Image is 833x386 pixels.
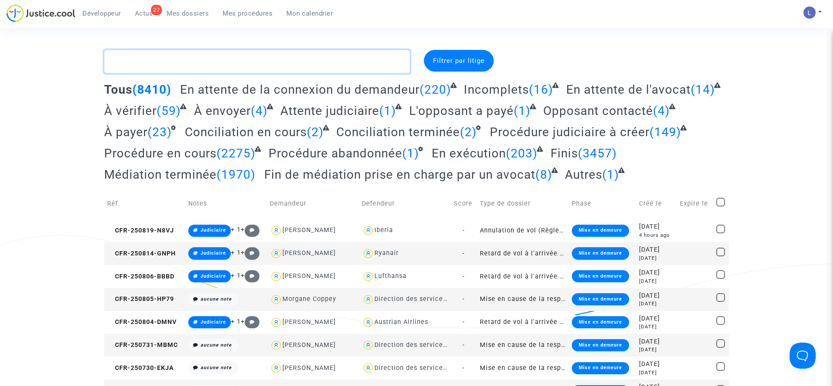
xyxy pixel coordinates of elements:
[462,318,465,326] span: -
[374,318,428,326] div: Austrian Airlines
[359,188,451,219] td: Defendeur
[231,226,241,233] span: + 1
[572,339,629,351] div: Mise en demeure
[194,104,251,118] span: À envoyer
[572,225,629,237] div: Mise en demeure
[572,316,629,328] div: Mise en demeure
[402,146,419,160] span: (1)
[572,270,629,282] div: Mise en demeure
[151,5,162,15] div: 27
[282,341,336,349] div: [PERSON_NAME]
[514,104,531,118] span: (1)
[280,104,379,118] span: Attente judiciaire
[231,249,241,256] span: + 1
[653,104,670,118] span: (4)
[409,104,514,118] span: L'opposant a payé
[639,323,674,330] div: [DATE]
[107,295,174,303] span: CFR-250805-HP79
[639,360,674,369] div: [DATE]
[433,57,485,65] span: Filtrer par litige
[307,125,324,139] span: (2)
[462,295,465,303] span: -
[160,7,216,20] a: Mes dossiers
[241,226,259,233] span: +
[639,369,674,376] div: [DATE]
[104,82,132,97] span: Tous
[420,82,451,97] span: (220)
[282,249,336,257] div: [PERSON_NAME]
[251,104,268,118] span: (4)
[462,273,465,280] span: -
[231,318,241,325] span: + 1
[267,188,359,219] td: Demandeur
[107,250,176,257] span: CFR-250814-GNPH
[185,125,307,139] span: Conciliation en cours
[362,293,374,306] img: icon-user.svg
[462,250,465,257] span: -
[551,146,578,160] span: Finis
[639,291,674,301] div: [DATE]
[432,146,506,160] span: En exécution
[200,296,232,302] i: aucune note
[282,364,336,372] div: [PERSON_NAME]
[477,242,569,265] td: Retard de vol à l'arrivée (Règlement CE n°261/2004)
[241,318,259,325] span: +
[107,364,174,372] span: CFR-250730-EKJA
[282,226,336,234] div: [PERSON_NAME]
[231,272,241,279] span: + 1
[506,146,538,160] span: (203)
[107,227,174,234] span: CFR-250819-N8VJ
[200,319,226,325] span: Judiciaire
[107,273,174,280] span: CFR-250806-BBBD
[374,272,407,280] div: Lufthansa
[269,146,402,160] span: Procédure abandonnée
[803,7,816,19] img: AATXAJzI13CaqkJmx-MOQUbNyDE09GJ9dorwRvFSQZdH=s96-c
[572,362,629,374] div: Mise en demeure
[104,188,185,219] td: Réf.
[7,4,75,22] img: jc-logo.svg
[270,339,282,352] img: icon-user.svg
[639,255,674,262] div: [DATE]
[677,188,713,219] td: Expire le
[270,362,282,374] img: icon-user.svg
[462,227,465,234] span: -
[286,10,333,17] span: Mon calendrier
[636,188,677,219] td: Créé le
[462,364,465,372] span: -
[639,232,674,239] div: 4 hours ago
[279,7,340,20] a: Mon calendrier
[566,82,691,97] span: En attente de l'avocat
[241,249,259,256] span: +
[282,295,336,303] div: Morgane Coppey
[639,278,674,285] div: [DATE]
[216,146,256,160] span: (2275)
[572,247,629,259] div: Mise en demeure
[362,316,374,329] img: icon-user.svg
[565,167,602,182] span: Autres
[374,295,615,303] div: Direction des services judiciaires du Ministère de la Justice - Bureau FIP4
[374,249,399,257] div: Ryanair
[477,288,569,311] td: Mise en cause de la responsabilité de l'Etat pour lenteur excessive de la Justice (sans requête)
[200,342,232,348] i: aucune note
[374,226,393,234] div: Iberia
[691,82,715,97] span: (14)
[639,300,674,307] div: [DATE]
[464,82,529,97] span: Incomplets
[200,365,232,370] i: aucune note
[157,104,181,118] span: (59)
[264,167,535,182] span: Fin de médiation prise en charge par un avocat
[379,104,396,118] span: (1)
[451,188,477,219] td: Score
[270,316,282,329] img: icon-user.svg
[362,270,374,283] img: icon-user.svg
[336,125,460,139] span: Conciliation terminée
[241,272,259,279] span: +
[639,346,674,353] div: [DATE]
[639,314,674,324] div: [DATE]
[128,7,160,20] a: 27Actus
[362,362,374,374] img: icon-user.svg
[569,188,636,219] td: Phase
[578,146,617,160] span: (3457)
[535,167,552,182] span: (8)
[104,167,216,182] span: Médiation terminée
